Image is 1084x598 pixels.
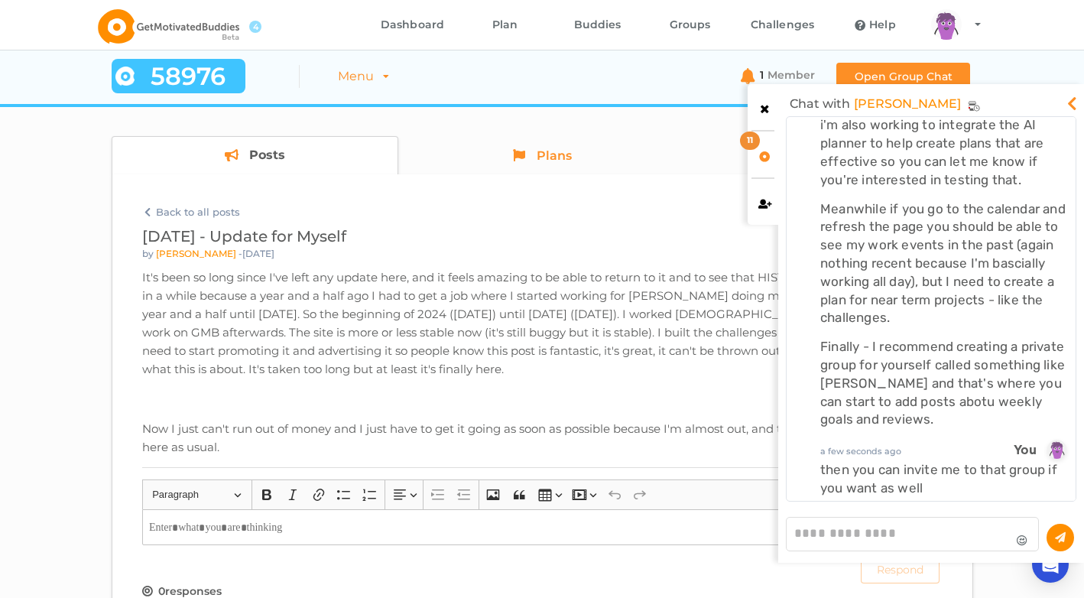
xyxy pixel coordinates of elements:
[820,338,1066,429] div: Finally - I recommend creating a private group for yourself called something like [PERSON_NAME] a...
[790,92,970,116] div: Chat with
[338,69,374,84] div: Menu
[145,483,248,507] button: Paragraph
[1032,546,1069,583] div: Open Intercom Messenger
[249,149,285,161] span: Posts
[836,63,970,90] button: Open Group Chat
[142,479,943,509] div: Editor toolbar
[142,268,943,379] p: It's been so long since I've left any update here, and it feels amazing to be able to return to i...
[1014,444,1037,457] span: You
[142,227,346,245] span: [DATE] - Update for Myself
[768,68,815,82] span: Member
[142,247,346,261] div: by - [DATE]
[152,486,232,504] span: Paragraph
[142,420,943,457] p: Now I just can't run out of money and I just have to get it going as soon as possible because I'm...
[156,248,236,259] a: [PERSON_NAME]
[820,200,1066,328] div: Meanwhile if you go to the calendar and refresh the page you should be able to see my work events...
[820,446,901,457] span: a few seconds ago
[249,21,261,33] span: 4
[1014,440,1066,461] a: You
[854,92,961,116] a: [PERSON_NAME]
[142,509,943,545] div: Rich Text Editor, main
[142,204,943,219] div: Back to all posts
[537,150,572,162] span: Plans
[740,132,760,150] div: 11
[820,461,1066,498] div: then you can invite me to that group if you want as well
[135,69,241,84] span: 58976
[760,68,764,82] span: 1
[820,116,1066,189] div: i'm also working to integrate the AI planner to help create plans that are effective so you can l...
